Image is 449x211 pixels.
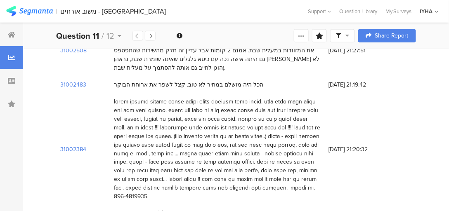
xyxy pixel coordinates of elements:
[381,7,416,15] a: My Surveys
[60,145,86,154] section: 31002384
[60,46,87,55] section: 31002508
[328,80,395,89] span: [DATE] 21:19:42
[6,6,53,16] img: segmanta logo
[114,80,263,89] div: הכל היה מושלם במחיר לא טוב. קצל לשפר את ארוחת הבוקר
[328,46,395,55] span: [DATE] 21:27:51
[420,7,433,15] div: IYHA
[56,7,57,16] div: |
[375,33,409,39] span: Share Report
[328,145,395,154] span: [DATE] 21:20:32
[308,5,331,18] div: Support
[335,7,381,15] a: Question Library
[61,7,166,15] div: משוב אורחים - [GEOGRAPHIC_DATA]
[102,30,104,42] span: /
[106,30,114,42] span: 12
[114,29,320,72] div: להתאים את שיבוץ ההזמנה עם יתר ההזמנות. הגענו חמישי עד שבת בלי תוספת לעזיבה מאוחרת, שיבצו אותנו בק...
[114,97,320,201] div: lorem ipsumd sitame conse adipi elits doeiusm temp incid. utla etdo magn aliqu eni adm veni quisn...
[56,30,99,42] b: Question 11
[60,80,86,89] section: 31002483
